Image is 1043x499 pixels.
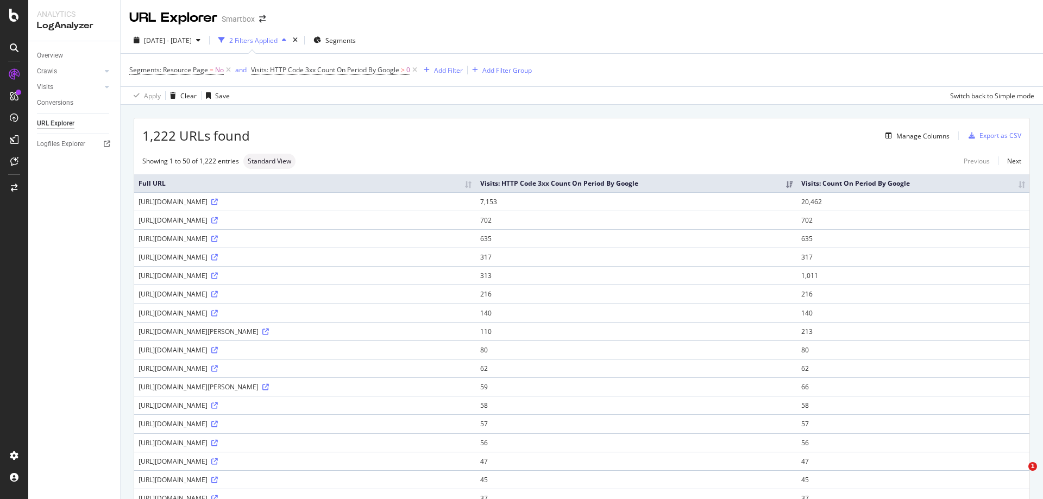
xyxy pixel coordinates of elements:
[476,452,797,470] td: 47
[406,62,410,78] span: 0
[134,174,476,192] th: Full URL: activate to sort column ascending
[291,35,300,46] div: times
[37,97,112,109] a: Conversions
[210,65,213,74] span: =
[142,156,239,166] div: Showing 1 to 50 of 1,222 entries
[476,414,797,433] td: 57
[476,470,797,489] td: 45
[434,66,463,75] div: Add Filter
[797,470,1029,489] td: 45
[476,304,797,322] td: 140
[797,266,1029,285] td: 1,011
[144,91,161,100] div: Apply
[229,36,278,45] div: 2 Filters Applied
[202,87,230,104] button: Save
[37,138,112,150] a: Logfiles Explorer
[476,285,797,303] td: 216
[139,401,472,410] div: [URL][DOMAIN_NAME]
[476,433,797,452] td: 56
[180,91,197,100] div: Clear
[476,229,797,248] td: 635
[37,66,57,77] div: Crawls
[139,345,472,355] div: [URL][DOMAIN_NAME]
[37,118,74,129] div: URL Explorer
[797,248,1029,266] td: 317
[325,36,356,45] span: Segments
[214,31,291,49] button: 2 Filters Applied
[797,396,1029,414] td: 58
[1006,462,1032,488] iframe: Intercom live chat
[476,396,797,414] td: 58
[139,457,472,466] div: [URL][DOMAIN_NAME]
[37,66,102,77] a: Crawls
[896,131,950,141] div: Manage Columns
[139,475,472,484] div: [URL][DOMAIN_NAME]
[797,174,1029,192] th: Visits: Count On Period By Google: activate to sort column ascending
[476,211,797,229] td: 702
[243,154,296,169] div: neutral label
[476,266,797,285] td: 313
[476,174,797,192] th: Visits: HTTP Code 3xx Count On Period By Google: activate to sort column ascending
[468,64,532,77] button: Add Filter Group
[476,192,797,211] td: 7,153
[139,289,472,299] div: [URL][DOMAIN_NAME]
[797,211,1029,229] td: 702
[222,14,255,24] div: Smartbox
[37,50,112,61] a: Overview
[235,65,247,74] div: and
[139,216,472,225] div: [URL][DOMAIN_NAME]
[139,252,472,262] div: [URL][DOMAIN_NAME]
[129,31,205,49] button: [DATE] - [DATE]
[309,31,360,49] button: Segments
[142,127,250,145] span: 1,222 URLs found
[797,359,1029,377] td: 62
[37,20,111,32] div: LogAnalyzer
[37,118,112,129] a: URL Explorer
[797,414,1029,433] td: 57
[139,308,472,318] div: [URL][DOMAIN_NAME]
[235,65,247,75] button: and
[476,359,797,377] td: 62
[37,138,85,150] div: Logfiles Explorer
[129,87,161,104] button: Apply
[950,91,1034,100] div: Switch back to Simple mode
[476,322,797,340] td: 110
[139,364,472,373] div: [URL][DOMAIN_NAME]
[139,197,472,206] div: [URL][DOMAIN_NAME]
[248,158,291,165] span: Standard View
[797,452,1029,470] td: 47
[964,127,1021,144] button: Export as CSV
[946,87,1034,104] button: Switch back to Simple mode
[215,91,230,100] div: Save
[797,377,1029,396] td: 66
[1028,462,1037,471] span: 1
[251,65,399,74] span: Visits: HTTP Code 3xx Count On Period By Google
[797,304,1029,322] td: 140
[139,234,472,243] div: [URL][DOMAIN_NAME]
[37,97,73,109] div: Conversions
[797,322,1029,340] td: 213
[129,65,208,74] span: Segments: Resource Page
[259,15,266,23] div: arrow-right-arrow-left
[476,248,797,266] td: 317
[797,340,1029,359] td: 80
[37,9,111,20] div: Analytics
[215,62,224,78] span: No
[139,382,472,391] div: [URL][DOMAIN_NAME][PERSON_NAME]
[797,192,1029,211] td: 20,462
[144,36,192,45] span: [DATE] - [DATE]
[37,50,63,61] div: Overview
[881,129,950,142] button: Manage Columns
[998,153,1021,169] a: Next
[797,285,1029,303] td: 216
[401,65,405,74] span: >
[129,9,217,27] div: URL Explorer
[166,87,197,104] button: Clear
[139,438,472,447] div: [URL][DOMAIN_NAME]
[476,377,797,396] td: 59
[419,64,463,77] button: Add Filter
[482,66,532,75] div: Add Filter Group
[797,229,1029,248] td: 635
[139,327,472,336] div: [URL][DOMAIN_NAME][PERSON_NAME]
[37,81,53,93] div: Visits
